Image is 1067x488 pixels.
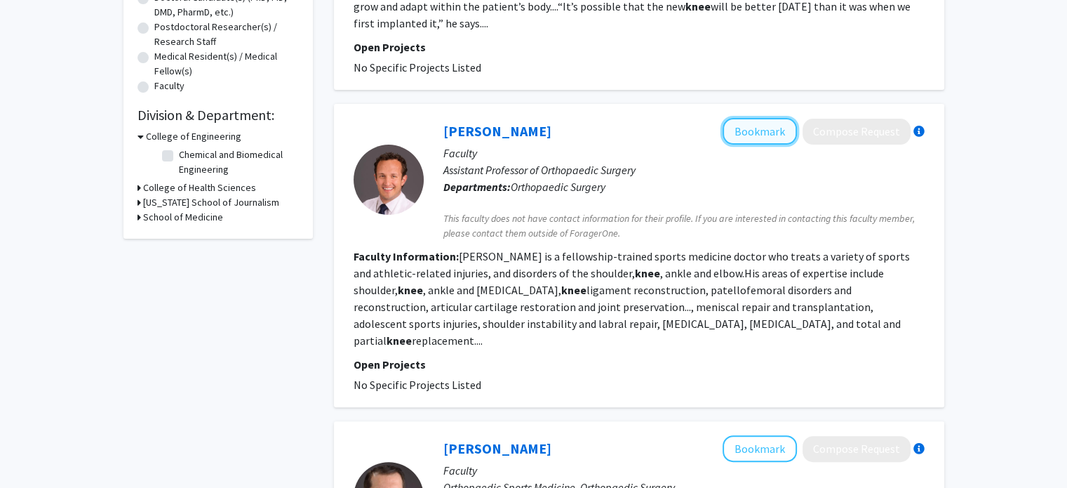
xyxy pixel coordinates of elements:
[143,180,256,195] h3: College of Health Sciences
[154,79,184,93] label: Faculty
[11,425,60,477] iframe: Chat
[443,180,511,194] b: Departments:
[913,443,925,454] div: More information
[154,20,299,49] label: Postdoctoral Researcher(s) / Research Staff
[803,119,911,145] button: Compose Request to Clayton Nuelle
[443,161,925,178] p: Assistant Professor of Orthopaedic Surgery
[146,129,241,144] h3: College of Engineering
[398,283,423,297] b: knee
[387,334,412,348] b: knee
[354,249,459,263] b: Faculty Information:
[561,283,586,297] b: knee
[354,356,925,373] p: Open Projects
[354,249,910,348] fg-read-more: [PERSON_NAME] is a fellowship-trained sports medicine doctor who treats a variety of sports and a...
[137,107,299,124] h2: Division & Department:
[179,147,295,177] label: Chemical and Biomedical Engineering
[443,145,925,161] p: Faculty
[354,60,481,74] span: No Specific Projects Listed
[723,435,797,462] button: Add Mauricio Kfuri Jr to Bookmarks
[143,195,279,210] h3: [US_STATE] School of Journalism
[803,436,911,462] button: Compose Request to Mauricio Kfuri Jr
[723,118,797,145] button: Add Clayton Nuelle to Bookmarks
[443,122,551,140] a: [PERSON_NAME]
[913,126,925,137] div: More information
[354,39,925,55] p: Open Projects
[511,180,605,194] span: Orthopaedic Surgery
[143,210,223,225] h3: School of Medicine
[443,211,925,241] span: This faculty does not have contact information for their profile. If you are interested in contac...
[154,49,299,79] label: Medical Resident(s) / Medical Fellow(s)
[354,378,481,392] span: No Specific Projects Listed
[443,462,925,479] p: Faculty
[443,440,551,457] a: [PERSON_NAME]
[635,266,660,280] b: knee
